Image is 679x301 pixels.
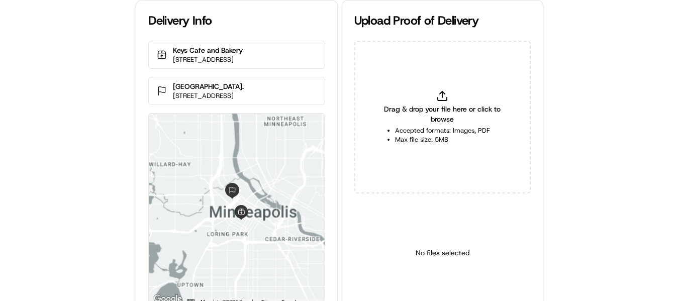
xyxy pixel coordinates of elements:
[416,248,469,258] p: No files selected
[173,81,244,91] p: [GEOGRAPHIC_DATA].
[354,13,531,29] div: Upload Proof of Delivery
[173,55,243,64] p: [STREET_ADDRESS]
[173,45,243,55] p: Keys Cafe and Bakery
[173,91,244,101] p: [STREET_ADDRESS]
[148,13,325,29] div: Delivery Info
[379,104,506,124] span: Drag & drop your file here or click to browse
[395,126,490,135] li: Accepted formats: Images, PDF
[395,135,490,144] li: Max file size: 5MB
